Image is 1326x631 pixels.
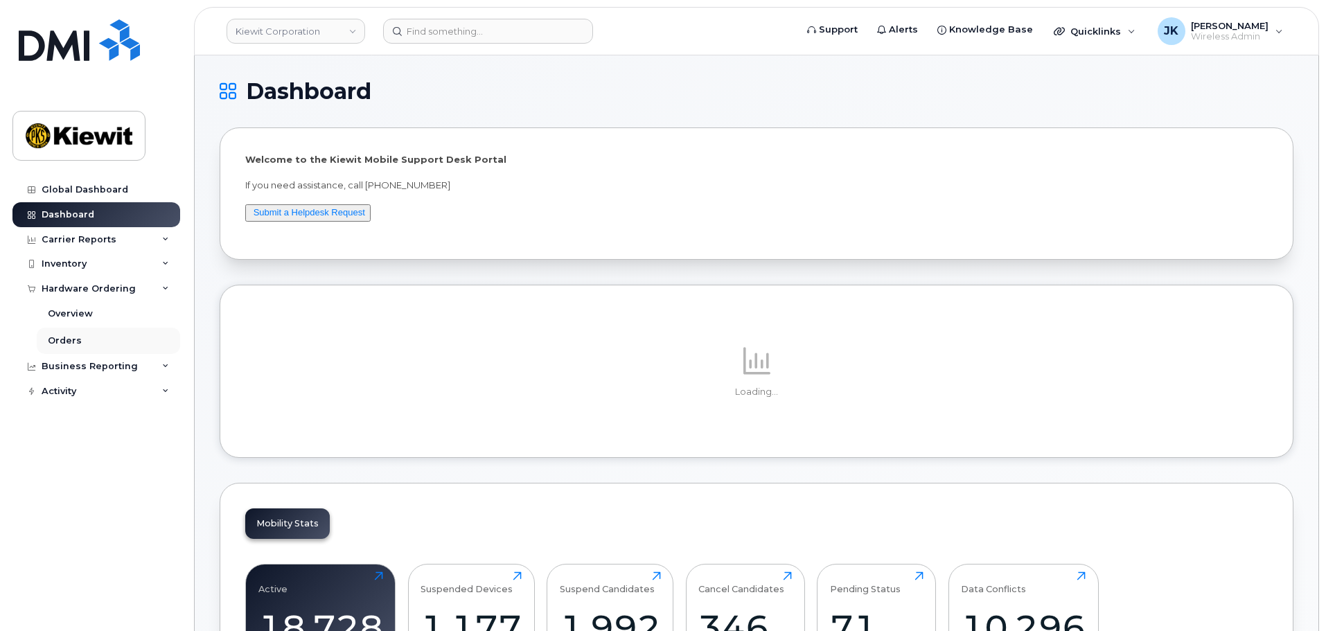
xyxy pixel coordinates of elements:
span: Dashboard [246,81,371,102]
div: Active [258,571,288,594]
iframe: Messenger Launcher [1266,571,1316,621]
p: If you need assistance, call [PHONE_NUMBER] [245,179,1268,192]
div: Pending Status [830,571,901,594]
div: Cancel Candidates [698,571,784,594]
button: Submit a Helpdesk Request [245,204,371,222]
p: Welcome to the Kiewit Mobile Support Desk Portal [245,153,1268,166]
div: Suspended Devices [421,571,513,594]
p: Loading... [245,386,1268,398]
div: Suspend Candidates [560,571,655,594]
div: Data Conflicts [961,571,1026,594]
a: Submit a Helpdesk Request [254,207,365,217]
